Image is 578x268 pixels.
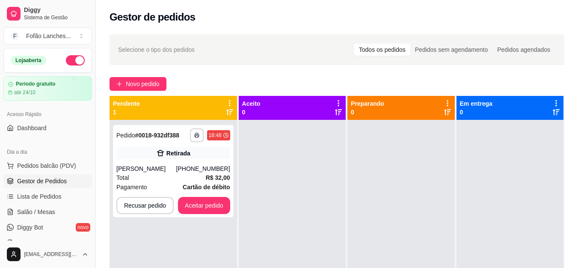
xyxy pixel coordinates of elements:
span: Pedidos balcão (PDV) [17,161,76,170]
article: Período gratuito [16,81,56,87]
p: 1 [113,108,140,116]
span: Pedido [116,132,135,139]
button: Aceitar pedido [178,197,230,214]
a: KDS [3,236,92,250]
p: 0 [242,108,261,116]
span: Total [116,173,129,182]
p: Preparando [351,99,384,108]
span: Lista de Pedidos [17,192,62,201]
span: Novo pedido [126,79,160,89]
div: Dia a dia [3,145,92,159]
p: Aceito [242,99,261,108]
span: Selecione o tipo dos pedidos [118,45,195,54]
span: plus [116,81,122,87]
span: Pagamento [116,182,147,192]
div: 18:48 [209,132,222,139]
strong: Cartão de débito [183,184,230,191]
button: [EMAIL_ADDRESS][DOMAIN_NAME] [3,244,92,265]
span: Diggy [24,6,89,14]
p: Pendente [113,99,140,108]
span: [EMAIL_ADDRESS][DOMAIN_NAME] [24,251,78,258]
span: Gestor de Pedidos [17,177,67,185]
article: até 24/10 [14,89,36,96]
a: DiggySistema de Gestão [3,3,92,24]
a: Salão / Mesas [3,205,92,219]
strong: R$ 32,00 [206,174,230,181]
div: Retirada [166,149,190,158]
div: Loja aberta [11,56,46,65]
span: Sistema de Gestão [24,14,89,21]
a: Lista de Pedidos [3,190,92,203]
button: Select a team [3,27,92,45]
span: Dashboard [17,124,47,132]
a: Diggy Botnovo [3,220,92,234]
div: Todos os pedidos [354,44,410,56]
span: Diggy Bot [17,223,43,232]
span: Salão / Mesas [17,208,55,216]
p: 0 [351,108,384,116]
button: Recusar pedido [116,197,174,214]
a: Gestor de Pedidos [3,174,92,188]
div: Pedidos agendados [492,44,555,56]
p: 0 [460,108,492,116]
a: Período gratuitoaté 24/10 [3,76,92,101]
div: [PERSON_NAME] [116,164,176,173]
button: Novo pedido [110,77,166,91]
strong: # 0018-932df388 [135,132,180,139]
div: Fofão Lanches ... [26,32,71,40]
p: Em entrega [460,99,492,108]
div: Acesso Rápido [3,107,92,121]
span: F [11,32,19,40]
h2: Gestor de pedidos [110,10,196,24]
button: Alterar Status [66,55,85,66]
span: KDS [17,238,30,247]
a: Dashboard [3,121,92,135]
div: [PHONE_NUMBER] [176,164,230,173]
div: Pedidos sem agendamento [410,44,492,56]
button: Pedidos balcão (PDV) [3,159,92,173]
